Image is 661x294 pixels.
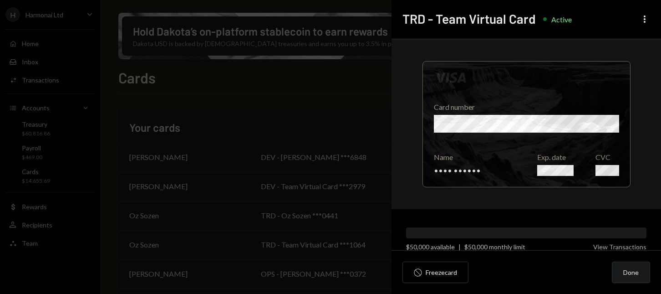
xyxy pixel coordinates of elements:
div: | [458,242,461,252]
button: View Transactions [593,243,646,252]
div: Active [551,15,572,24]
button: Freezecard [402,262,468,283]
div: Freeze card [426,268,457,277]
div: $50,000 monthly limit [464,242,525,252]
h2: TRD - Team Virtual Card [402,10,536,28]
button: Done [612,262,650,283]
div: Click to reveal [422,61,630,187]
div: $50,000 available [406,242,455,252]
